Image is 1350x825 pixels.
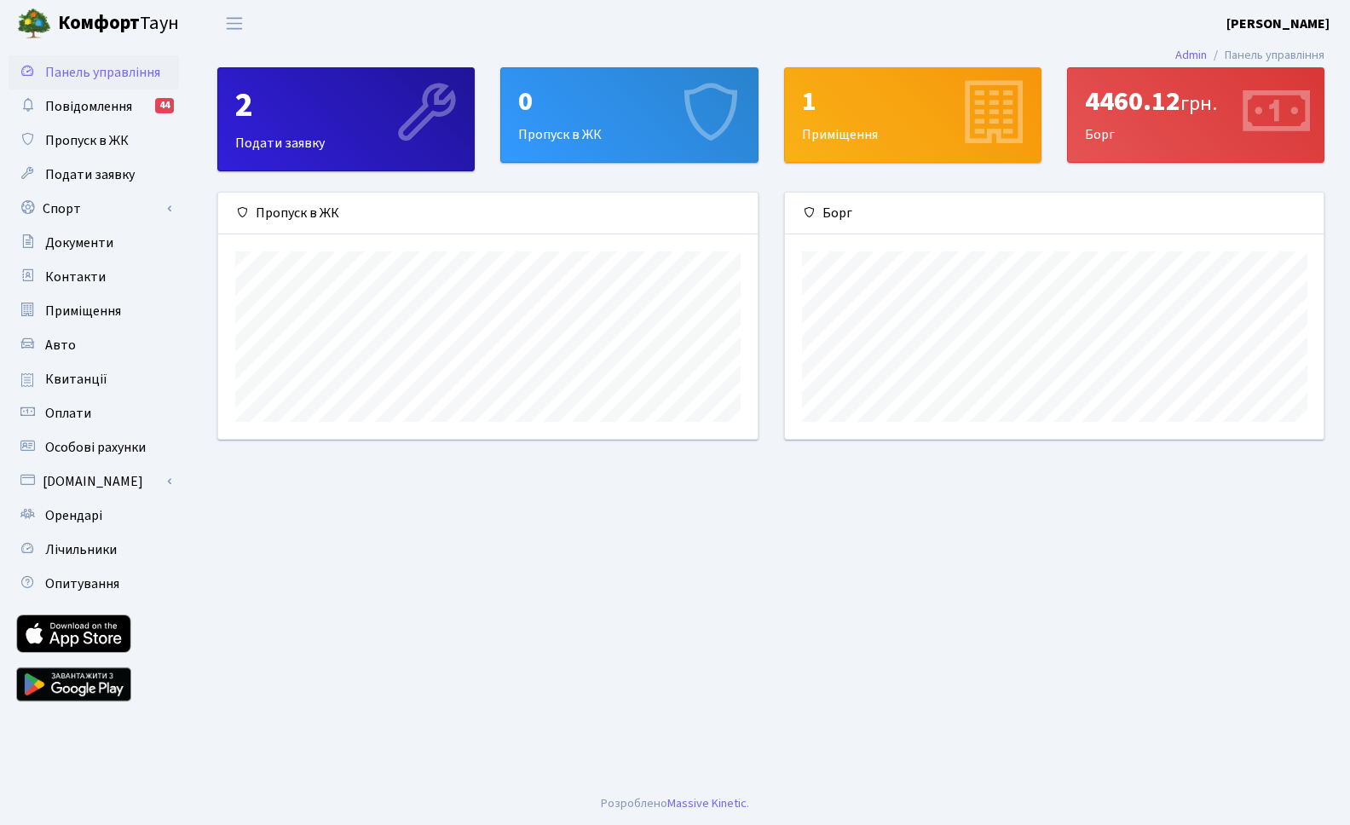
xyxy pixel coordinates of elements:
a: 2Подати заявку [217,67,475,171]
a: Admin [1175,46,1207,64]
a: Подати заявку [9,158,179,192]
span: Повідомлення [45,97,132,116]
div: Борг [785,193,1324,234]
span: Панель управління [45,63,160,82]
a: Пропуск в ЖК [9,124,179,158]
b: Комфорт [58,9,140,37]
div: Розроблено . [601,794,749,813]
a: Лічильники [9,533,179,567]
div: Пропуск в ЖК [218,193,758,234]
a: Орендарі [9,499,179,533]
a: Квитанції [9,362,179,396]
span: Орендарі [45,506,102,525]
span: Подати заявку [45,165,135,184]
span: грн. [1180,89,1217,118]
span: Лічильники [45,540,117,559]
span: Оплати [45,404,91,423]
div: Пропуск в ЖК [501,68,757,162]
a: Документи [9,226,179,260]
a: Авто [9,328,179,362]
nav: breadcrumb [1150,37,1350,73]
span: Приміщення [45,302,121,320]
a: Приміщення [9,294,179,328]
div: Приміщення [785,68,1041,162]
button: Переключити навігацію [213,9,256,37]
a: 1Приміщення [784,67,1041,163]
a: Massive Kinetic [667,794,747,812]
div: 0 [518,85,740,118]
div: 44 [155,98,174,113]
a: [DOMAIN_NAME] [9,464,179,499]
span: Документи [45,234,113,252]
span: Особові рахунки [45,438,146,457]
a: Спорт [9,192,179,226]
div: 4460.12 [1085,85,1307,118]
a: 0Пропуск в ЖК [500,67,758,163]
a: Контакти [9,260,179,294]
a: Панель управління [9,55,179,89]
div: 2 [235,85,457,126]
span: Пропуск в ЖК [45,131,129,150]
span: Таун [58,9,179,38]
span: Квитанції [45,370,107,389]
a: Повідомлення44 [9,89,179,124]
a: Оплати [9,396,179,430]
span: Опитування [45,574,119,593]
span: Авто [45,336,76,355]
a: [PERSON_NAME] [1226,14,1330,34]
a: Опитування [9,567,179,601]
a: Особові рахунки [9,430,179,464]
div: Борг [1068,68,1324,162]
img: logo.png [17,7,51,41]
span: Контакти [45,268,106,286]
div: 1 [802,85,1024,118]
div: Подати заявку [218,68,474,170]
li: Панель управління [1207,46,1324,65]
b: [PERSON_NAME] [1226,14,1330,33]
